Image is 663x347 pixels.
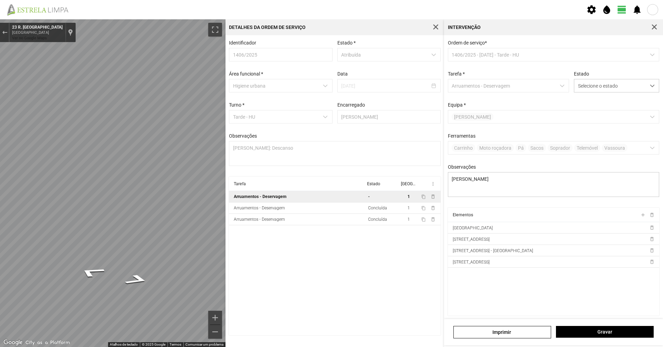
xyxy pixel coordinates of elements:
[401,181,415,186] div: [GEOGRAPHIC_DATA]
[142,343,165,346] span: © 2025 Google
[421,206,426,210] span: content_copy
[421,205,427,211] button: content_copy
[337,102,365,108] label: Encarregado
[602,4,612,15] span: water_drop
[448,25,481,30] div: Intervenção
[632,4,642,15] span: notifications
[448,133,475,139] label: Ferramentas
[234,181,246,186] div: Tarefa
[430,217,436,222] span: delete_outline
[453,226,493,230] span: [GEOGRAPHIC_DATA]
[453,237,490,242] span: [STREET_ADDRESS]
[337,71,348,77] label: Data
[421,195,426,199] span: content_copy
[448,164,476,170] label: Observações
[2,338,25,347] a: Abrir esta área no Google Maps (abre uma nova janela)
[229,133,257,139] label: Observações
[448,102,466,108] label: Equipa *
[448,40,487,46] span: Ordem de serviço
[229,102,244,108] label: Turno *
[208,23,222,37] button: Ativar/desativar vista de ecrã inteiro
[367,181,380,186] div: Estado
[110,342,138,347] button: Atalhos de teclado
[430,181,436,187] span: more_vert
[649,236,654,242] span: delete_outline
[421,194,427,199] button: content_copy
[234,217,285,222] div: Arruamentos - Deservagem
[574,79,646,92] span: Selecione o estado
[448,71,465,77] label: Tarefa *
[560,329,650,335] span: Gravar
[170,343,181,346] a: Termos (abre num novo separador)
[229,40,256,46] label: Identificador
[12,36,47,40] a: Ver no Google Maps
[185,343,223,346] a: Comunicar um problema
[2,338,25,347] img: Google
[649,259,654,265] span: delete_outline
[421,217,427,222] button: content_copy
[229,71,263,77] label: Área funcional *
[368,194,370,199] div: -
[407,206,410,210] span: 1
[407,194,410,199] span: 1
[229,25,306,30] div: Detalhes da Ordem de Serviço
[337,40,356,46] label: Estado *
[407,217,410,222] span: 1
[208,325,222,339] button: Reduzir
[430,194,436,199] span: delete_outline
[368,217,387,222] div: Concluída
[586,4,597,15] span: settings
[574,71,589,77] label: Estado
[640,212,645,218] span: add
[234,194,287,199] div: Arruamentos - Deservagem
[5,3,76,16] img: file
[12,25,63,30] div: 23 R. [GEOGRAPHIC_DATA]
[68,29,73,36] a: Veja a localização no mapa
[115,272,159,288] path: Ir para este, R. São Francisco Borja
[649,212,654,218] span: delete_outline
[67,264,116,280] path: Ir para noroeste, R. São Francisco Borja
[556,326,654,338] button: Gravar
[368,206,387,210] div: Concluída
[430,205,436,211] span: delete_outline
[453,260,490,265] span: [STREET_ADDRESS]
[649,248,654,253] span: delete_outline
[453,326,551,338] a: Imprimir
[453,212,473,217] div: Elementos
[421,217,426,222] span: content_copy
[208,311,222,325] button: Ampliar
[646,79,659,92] div: dropdown trigger
[617,4,627,15] span: view_day
[234,206,285,210] div: Arruamentos - Deservagem
[12,30,63,35] div: [GEOGRAPHIC_DATA]
[649,225,654,230] span: delete_outline
[453,248,533,253] span: [STREET_ADDRESS] - [GEOGRAPHIC_DATA]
